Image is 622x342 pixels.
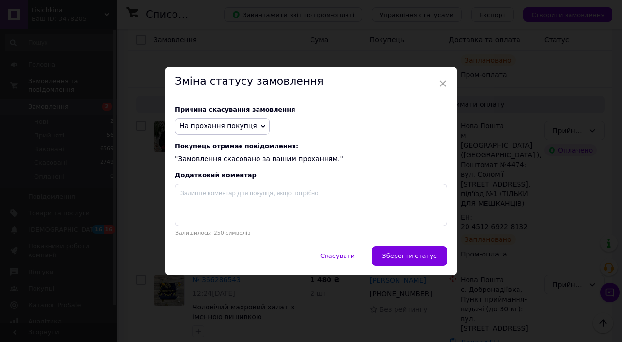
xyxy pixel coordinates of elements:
span: Скасувати [320,252,355,259]
div: Зміна статусу замовлення [165,67,457,96]
button: Скасувати [310,246,365,266]
div: Причина скасування замовлення [175,106,447,113]
div: "Замовлення скасовано за вашим проханням." [175,142,447,164]
span: × [438,75,447,92]
div: Додатковий коментар [175,171,447,179]
button: Зберегти статус [372,246,447,266]
span: Покупець отримає повідомлення: [175,142,447,150]
span: Зберегти статус [382,252,437,259]
p: Залишилось: 250 символів [175,230,447,236]
span: На прохання покупця [179,122,257,130]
